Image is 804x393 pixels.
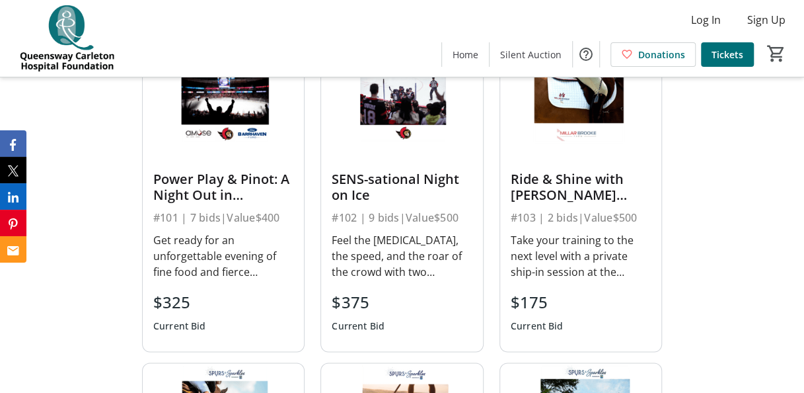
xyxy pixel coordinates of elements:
[332,171,472,203] div: SENS-sational Night on Ice
[701,42,754,67] a: Tickets
[153,290,206,314] div: $325
[153,171,293,203] div: Power Play & Pinot: A Night Out in [GEOGRAPHIC_DATA]
[573,41,599,67] button: Help
[442,42,489,67] a: Home
[332,208,472,227] div: #102 | 9 bids | Value $500
[610,42,696,67] a: Donations
[153,314,206,338] div: Current Bid
[153,208,293,227] div: #101 | 7 bids | Value $400
[511,171,651,203] div: Ride & Shine with [PERSON_NAME] Training
[511,208,651,227] div: #103 | 2 bids | Value $500
[490,42,572,67] a: Silent Auction
[680,9,731,30] button: Log In
[511,290,564,314] div: $175
[511,314,564,338] div: Current Bid
[321,52,482,143] img: SENS-sational Night on Ice
[712,48,743,62] span: Tickets
[332,290,384,314] div: $375
[764,42,788,65] button: Cart
[638,48,685,62] span: Donations
[332,314,384,338] div: Current Bid
[500,48,562,62] span: Silent Auction
[500,52,661,143] img: Ride & Shine with Millar Brooke Training
[8,5,126,71] img: QCH Foundation's Logo
[453,48,478,62] span: Home
[143,52,304,143] img: Power Play & Pinot: A Night Out in Ottawa
[737,9,796,30] button: Sign Up
[691,12,721,28] span: Log In
[332,232,472,280] div: Feel the [MEDICAL_DATA], the speed, and the roar of the crowd with two premium lower bowl tickets...
[511,232,651,280] div: Take your training to the next level with a private ship-in session at the renowned [PERSON_NAME]...
[153,232,293,280] div: Get ready for an unforgettable evening of fine food and fierce competition with this premium Otta...
[747,12,786,28] span: Sign Up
